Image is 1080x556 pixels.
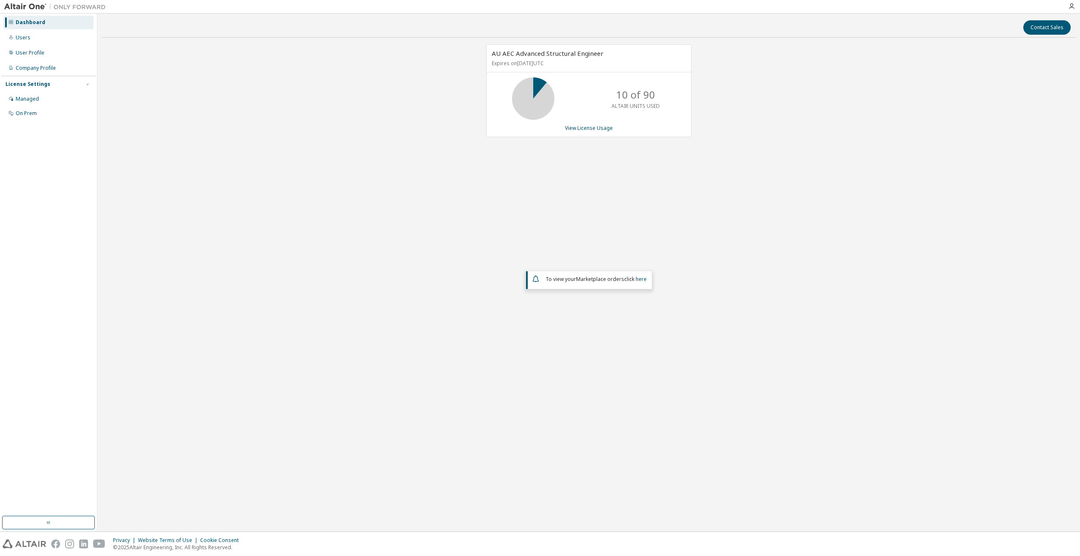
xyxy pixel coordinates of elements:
[3,539,46,548] img: altair_logo.svg
[612,102,660,110] p: ALTAIR UNITS USED
[576,275,624,283] em: Marketplace orders
[16,34,30,41] div: Users
[4,3,110,11] img: Altair One
[93,539,105,548] img: youtube.svg
[6,81,50,88] div: License Settings
[138,537,200,544] div: Website Terms of Use
[65,539,74,548] img: instagram.svg
[16,50,44,56] div: User Profile
[565,124,613,132] a: View License Usage
[16,19,45,26] div: Dashboard
[79,539,88,548] img: linkedin.svg
[113,537,138,544] div: Privacy
[616,88,655,102] p: 10 of 90
[492,49,603,58] span: AU AEC Advanced Structural Engineer
[636,275,647,283] a: here
[16,110,37,117] div: On Prem
[546,275,647,283] span: To view your click
[1023,20,1071,35] button: Contact Sales
[16,65,56,72] div: Company Profile
[16,96,39,102] div: Managed
[200,537,244,544] div: Cookie Consent
[492,60,684,67] p: Expires on [DATE] UTC
[51,539,60,548] img: facebook.svg
[113,544,244,551] p: © 2025 Altair Engineering, Inc. All Rights Reserved.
